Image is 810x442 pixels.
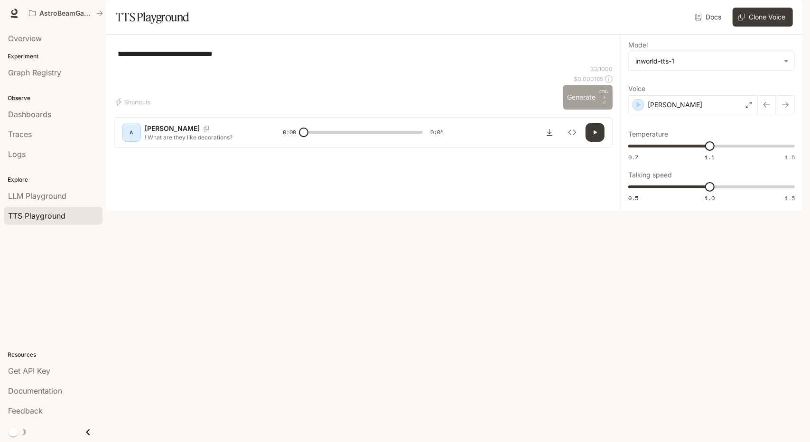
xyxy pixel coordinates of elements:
p: ! What are they like decorations? [145,133,260,141]
div: inworld-tts-1 [629,52,794,70]
a: Docs [693,8,725,27]
span: 0:01 [430,128,444,137]
h1: TTS Playground [116,8,189,27]
p: CTRL + [599,89,609,100]
span: 0:00 [283,128,296,137]
p: [PERSON_NAME] [145,124,200,133]
button: Download audio [540,123,559,142]
p: Temperature [628,131,668,138]
button: Clone Voice [733,8,793,27]
p: 33 / 1000 [590,65,613,73]
span: 0.5 [628,194,638,202]
button: Inspect [563,123,582,142]
button: All workspaces [25,4,107,23]
div: inworld-tts-1 [635,56,779,66]
p: Model [628,42,648,48]
p: ⏎ [599,89,609,106]
button: Copy Voice ID [200,126,213,131]
p: $ 0.000165 [574,75,603,83]
p: [PERSON_NAME] [648,100,702,110]
span: 1.0 [705,194,715,202]
span: 1.5 [785,194,795,202]
button: GenerateCTRL +⏎ [563,85,613,110]
p: AstroBeamGame [39,9,93,18]
p: Talking speed [628,172,672,178]
span: 1.5 [785,153,795,161]
p: Voice [628,85,645,92]
button: Shortcuts [114,94,154,110]
span: 1.1 [705,153,715,161]
div: A [124,125,139,140]
span: 0.7 [628,153,638,161]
